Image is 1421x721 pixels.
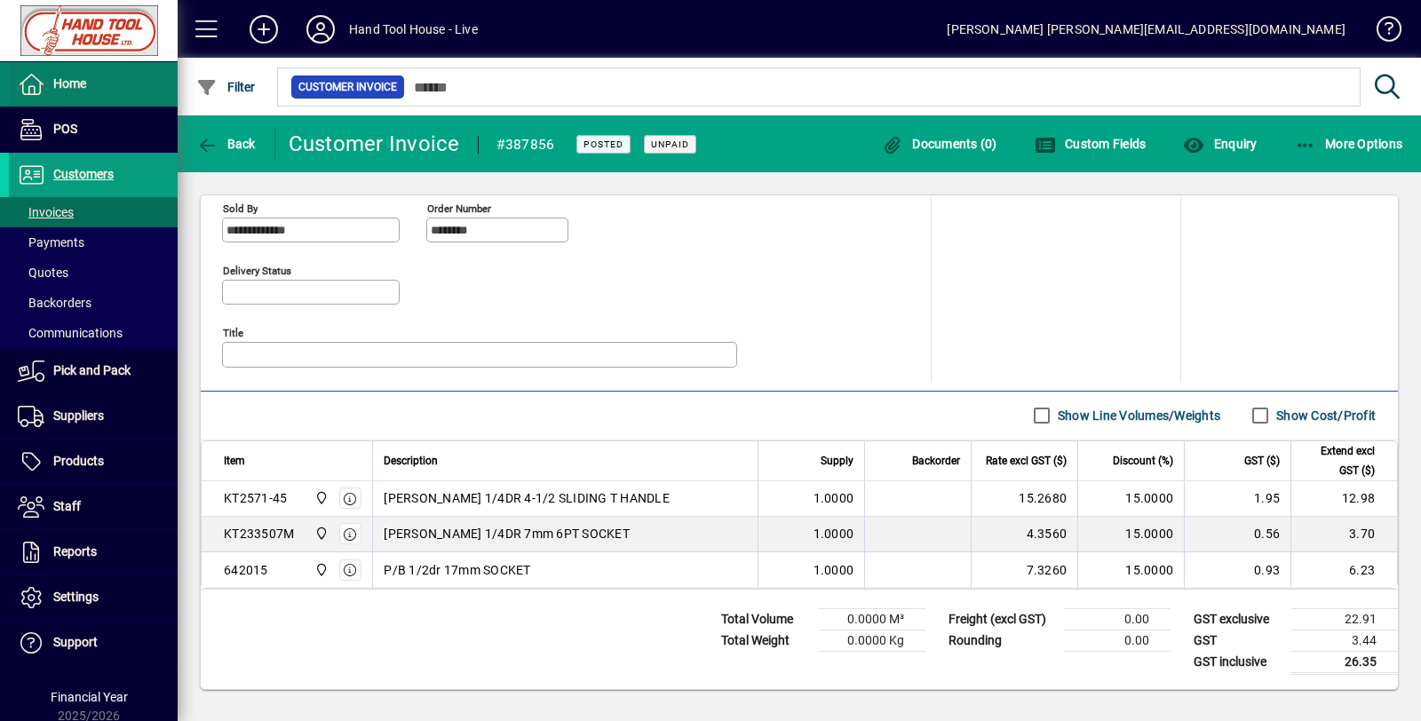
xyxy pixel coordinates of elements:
[53,167,114,181] span: Customers
[53,408,104,423] span: Suppliers
[1183,137,1257,151] span: Enquiry
[9,62,178,107] a: Home
[1077,481,1184,517] td: 15.0000
[814,561,854,579] span: 1.0000
[384,489,670,507] span: [PERSON_NAME] 1/4DR 4-1/2 SLIDING T HANDLE
[1244,451,1280,471] span: GST ($)
[223,202,258,214] mat-label: Sold by
[1054,407,1220,424] label: Show Line Volumes/Weights
[1290,481,1397,517] td: 12.98
[1290,517,1397,552] td: 3.70
[821,451,853,471] span: Supply
[224,525,294,543] div: KT233507M
[51,690,128,704] span: Financial Year
[1273,407,1376,424] label: Show Cost/Profit
[310,560,330,580] span: Frankton
[53,76,86,91] span: Home
[18,205,74,219] span: Invoices
[1185,608,1291,630] td: GST exclusive
[9,530,178,574] a: Reports
[1035,137,1147,151] span: Custom Fields
[1290,552,1397,588] td: 6.23
[224,451,245,471] span: Item
[912,451,960,471] span: Backorder
[53,454,104,468] span: Products
[882,137,997,151] span: Documents (0)
[224,561,268,579] div: 642015
[53,363,131,377] span: Pick and Pack
[196,137,256,151] span: Back
[9,575,178,620] a: Settings
[1363,4,1399,61] a: Knowledge Base
[223,326,243,338] mat-label: Title
[223,264,291,276] mat-label: Delivery status
[583,139,623,150] span: Posted
[310,488,330,508] span: Frankton
[651,139,689,150] span: Unpaid
[982,489,1067,507] div: 15.2680
[9,394,178,439] a: Suppliers
[947,15,1346,44] div: [PERSON_NAME] [PERSON_NAME][EMAIL_ADDRESS][DOMAIN_NAME]
[1290,128,1408,160] button: More Options
[9,440,178,484] a: Products
[235,13,292,45] button: Add
[1291,651,1398,673] td: 26.35
[712,608,819,630] td: Total Volume
[9,349,178,393] a: Pick and Pack
[1184,481,1290,517] td: 1.95
[384,561,530,579] span: P/B 1/2dr 17mm SOCKET
[1295,137,1403,151] span: More Options
[9,621,178,665] a: Support
[53,499,81,513] span: Staff
[18,326,123,340] span: Communications
[292,13,349,45] button: Profile
[1184,517,1290,552] td: 0.56
[1184,552,1290,588] td: 0.93
[18,235,84,250] span: Payments
[819,608,925,630] td: 0.0000 M³
[53,122,77,136] span: POS
[9,227,178,257] a: Payments
[178,128,275,160] app-page-header-button: Back
[1064,608,1171,630] td: 0.00
[814,525,854,543] span: 1.0000
[192,71,260,103] button: Filter
[814,489,854,507] span: 1.0000
[982,561,1067,579] div: 7.3260
[9,318,178,348] a: Communications
[18,296,91,310] span: Backorders
[298,78,397,96] span: Customer Invoice
[9,107,178,152] a: POS
[1291,608,1398,630] td: 22.91
[53,544,97,559] span: Reports
[940,630,1064,651] td: Rounding
[196,80,256,94] span: Filter
[384,525,630,543] span: [PERSON_NAME] 1/4DR 7mm 6PT SOCKET
[712,630,819,651] td: Total Weight
[9,257,178,288] a: Quotes
[1302,441,1375,480] span: Extend excl GST ($)
[496,131,555,159] div: #387856
[1179,128,1261,160] button: Enquiry
[1077,517,1184,552] td: 15.0000
[1030,128,1151,160] button: Custom Fields
[819,630,925,651] td: 0.0000 Kg
[427,202,491,214] mat-label: Order number
[53,590,99,604] span: Settings
[53,635,98,649] span: Support
[986,451,1067,471] span: Rate excl GST ($)
[289,130,460,158] div: Customer Invoice
[1185,630,1291,651] td: GST
[9,288,178,318] a: Backorders
[9,197,178,227] a: Invoices
[192,128,260,160] button: Back
[384,451,438,471] span: Description
[1077,552,1184,588] td: 15.0000
[982,525,1067,543] div: 4.3560
[1185,651,1291,673] td: GST inclusive
[1113,451,1173,471] span: Discount (%)
[18,265,68,280] span: Quotes
[1291,630,1398,651] td: 3.44
[940,608,1064,630] td: Freight (excl GST)
[349,15,478,44] div: Hand Tool House - Live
